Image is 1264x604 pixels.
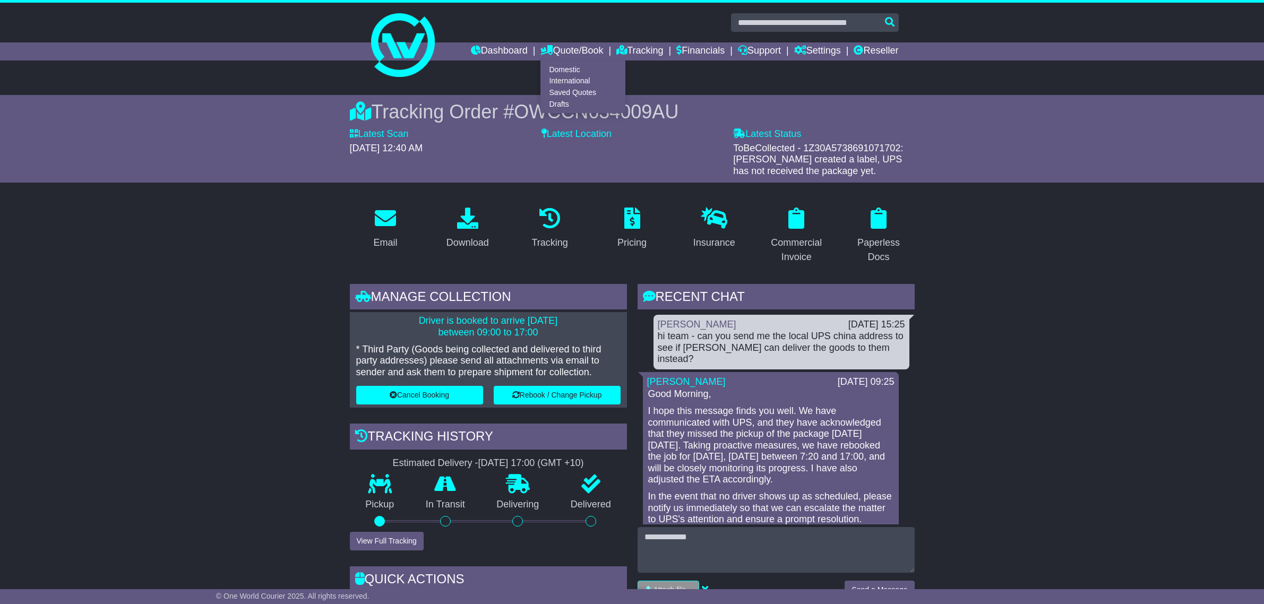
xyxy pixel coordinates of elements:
a: Email [366,204,404,254]
a: Download [440,204,496,254]
p: I hope this message finds you well. We have communicated with UPS, and they have acknowledged tha... [648,405,893,486]
p: Delivering [481,499,555,511]
p: Good Morning, [648,389,893,400]
p: In Transit [410,499,481,511]
div: [DATE] 17:00 (GMT +10) [478,458,584,469]
a: Tracking [524,204,574,254]
div: [DATE] 15:25 [848,319,905,331]
span: [DATE] 12:40 AM [350,143,423,153]
a: Pricing [610,204,654,254]
div: Insurance [693,236,735,250]
div: Download [446,236,489,250]
div: Tracking [531,236,567,250]
a: Support [738,42,781,61]
button: Rebook / Change Pickup [494,386,621,404]
a: Drafts [541,98,625,110]
a: Domestic [541,64,625,75]
button: View Full Tracking [350,532,424,550]
a: [PERSON_NAME] [647,376,726,387]
div: Pricing [617,236,647,250]
div: Commercial Invoice [768,236,826,264]
a: Saved Quotes [541,87,625,99]
p: Delivered [555,499,627,511]
p: Driver is booked to arrive [DATE] between 09:00 to 17:00 [356,315,621,338]
a: Reseller [854,42,898,61]
span: © One World Courier 2025. All rights reserved. [216,592,369,600]
p: In the event that no driver shows up as scheduled, please notify us immediately so that we can es... [648,491,893,525]
p: * Third Party (Goods being collected and delivered to third party addresses) please send all atta... [356,344,621,378]
div: Quote/Book [540,61,625,113]
span: ToBeCollected - 1Z30A5738691071702: [PERSON_NAME] created a label, UPS has not received the packa... [733,143,903,176]
span: OWCCN634009AU [514,101,678,123]
div: Tracking Order # [350,100,915,123]
div: Paperless Docs [850,236,908,264]
a: Commercial Invoice [761,204,832,268]
div: Manage collection [350,284,627,313]
div: Tracking history [350,424,627,452]
a: Insurance [686,204,742,254]
div: Email [373,236,397,250]
p: Pickup [350,499,410,511]
label: Latest Status [733,128,801,140]
a: Quote/Book [540,42,603,61]
a: Paperless Docs [843,204,915,268]
button: Send a Message [845,581,914,599]
label: Latest Scan [350,128,409,140]
button: Cancel Booking [356,386,483,404]
div: Estimated Delivery - [350,458,627,469]
div: hi team - can you send me the local UPS china address to see if [PERSON_NAME] can deliver the goo... [658,331,905,365]
div: [DATE] 09:25 [838,376,895,388]
a: [PERSON_NAME] [658,319,736,330]
a: International [541,75,625,87]
a: Tracking [616,42,663,61]
a: Dashboard [471,42,528,61]
div: Quick Actions [350,566,627,595]
a: Settings [794,42,841,61]
div: RECENT CHAT [638,284,915,313]
a: Financials [676,42,725,61]
label: Latest Location [541,128,612,140]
